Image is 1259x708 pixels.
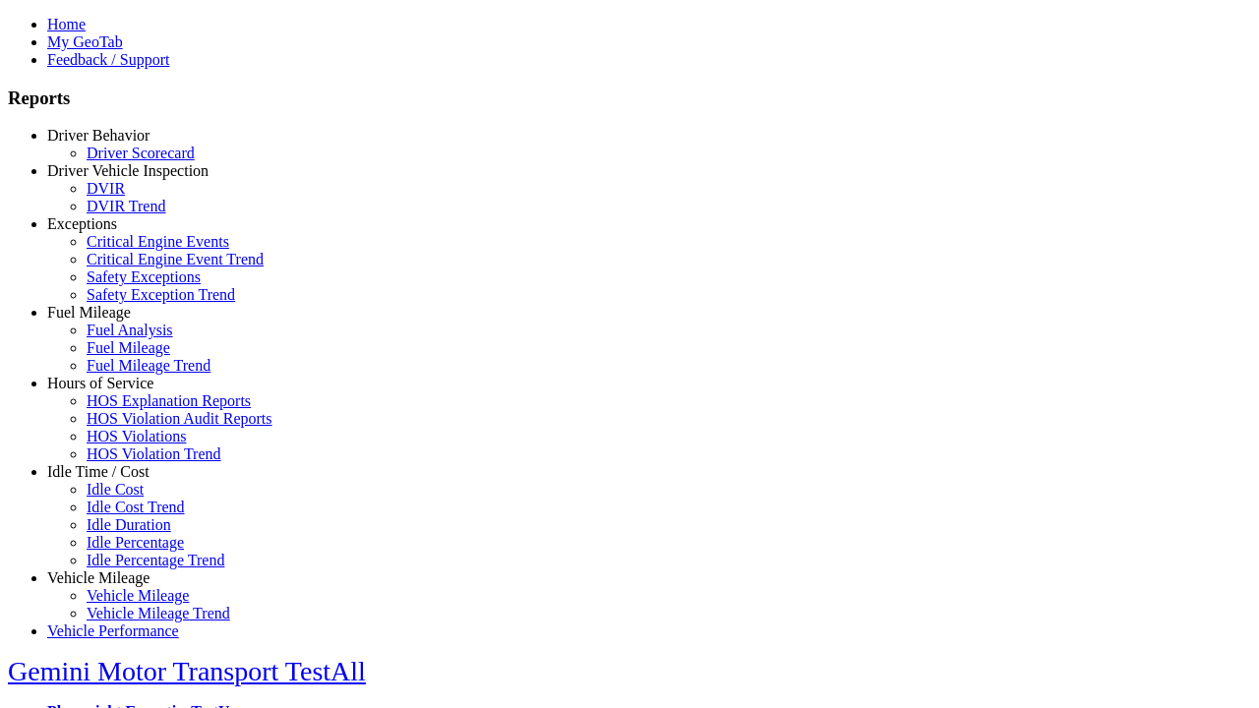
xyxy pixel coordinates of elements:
[47,622,179,639] a: Vehicle Performance
[47,127,150,144] a: Driver Behavior
[47,16,86,32] a: Home
[87,410,272,427] a: HOS Violation Audit Reports
[47,33,123,50] a: My GeoTab
[87,339,170,356] a: Fuel Mileage
[87,534,184,551] a: Idle Percentage
[87,145,195,161] a: Driver Scorecard
[87,605,230,621] a: Vehicle Mileage Trend
[87,552,224,568] a: Idle Percentage Trend
[87,233,229,250] a: Critical Engine Events
[47,463,150,480] a: Idle Time / Cost
[47,375,153,391] a: Hours of Service
[87,198,165,214] a: DVIR Trend
[87,445,221,462] a: HOS Violation Trend
[87,392,251,409] a: HOS Explanation Reports
[47,215,117,232] a: Exceptions
[47,569,150,586] a: Vehicle Mileage
[87,499,185,515] a: Idle Cost Trend
[47,304,131,321] a: Fuel Mileage
[47,51,169,68] a: Feedback / Support
[8,88,1251,109] h3: Reports
[87,428,186,444] a: HOS Violations
[87,357,210,374] a: Fuel Mileage Trend
[87,587,189,604] a: Vehicle Mileage
[87,251,264,267] a: Critical Engine Event Trend
[8,656,366,686] a: Gemini Motor Transport TestAll
[87,268,201,285] a: Safety Exceptions
[87,481,144,498] a: Idle Cost
[87,180,125,197] a: DVIR
[87,286,235,303] a: Safety Exception Trend
[87,322,173,338] a: Fuel Analysis
[87,516,171,533] a: Idle Duration
[47,162,209,179] a: Driver Vehicle Inspection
